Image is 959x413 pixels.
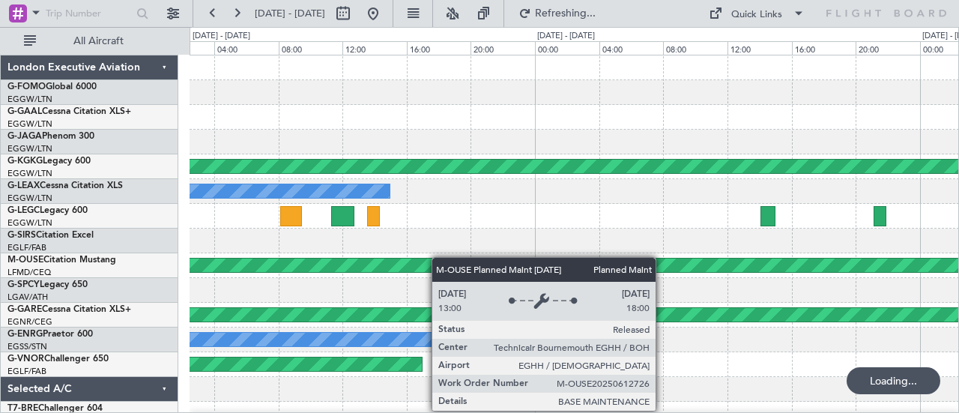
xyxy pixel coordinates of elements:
a: EGNR/CEG [7,316,52,328]
a: EGGW/LTN [7,217,52,229]
span: G-GAAL [7,107,42,116]
a: EGGW/LTN [7,143,52,154]
div: 12:00 [727,41,792,55]
div: [DATE] - [DATE] [193,30,250,43]
span: G-GARE [7,305,42,314]
div: 12:00 [342,41,407,55]
div: 08:00 [663,41,727,55]
input: Trip Number [46,2,132,25]
a: EGGW/LTN [7,193,52,204]
span: [DATE] - [DATE] [255,7,325,20]
span: G-LEGC [7,206,40,215]
span: Refreshing... [534,8,597,19]
a: EGGW/LTN [7,168,52,179]
a: LFMD/CEQ [7,267,51,278]
div: 16:00 [792,41,856,55]
span: T7-BRE [7,404,38,413]
span: G-SIRS [7,231,36,240]
a: G-ENRGPraetor 600 [7,330,93,339]
div: 04:00 [214,41,279,55]
span: G-ENRG [7,330,43,339]
a: LGAV/ATH [7,292,48,303]
a: G-LEGCLegacy 600 [7,206,88,215]
div: 00:00 [535,41,599,55]
a: T7-BREChallenger 604 [7,404,103,413]
span: G-FOMO [7,82,46,91]
a: G-VNORChallenger 650 [7,355,109,364]
a: G-SPCYLegacy 650 [7,280,88,289]
a: EGGW/LTN [7,118,52,130]
a: EGLF/FAB [7,242,46,253]
a: G-GARECessna Citation XLS+ [7,305,131,314]
a: EGGW/LTN [7,94,52,105]
span: G-SPCY [7,280,40,289]
button: Quick Links [701,1,812,25]
a: G-SIRSCitation Excel [7,231,94,240]
a: G-FOMOGlobal 6000 [7,82,97,91]
button: Refreshing... [512,1,602,25]
span: G-LEAX [7,181,40,190]
div: 16:00 [407,41,471,55]
div: [DATE] - [DATE] [537,30,595,43]
span: G-KGKG [7,157,43,166]
span: G-JAGA [7,132,42,141]
a: G-KGKGLegacy 600 [7,157,91,166]
span: All Aircraft [39,36,158,46]
div: 20:00 [856,41,920,55]
span: G-VNOR [7,355,44,364]
a: EGLF/FAB [7,366,46,377]
div: 08:00 [279,41,343,55]
span: M-OUSE [7,256,43,265]
a: G-JAGAPhenom 300 [7,132,94,141]
div: Loading... [847,367,940,394]
div: 20:00 [471,41,535,55]
button: All Aircraft [16,29,163,53]
div: 04:00 [599,41,664,55]
a: EGSS/STN [7,341,47,352]
a: M-OUSECitation Mustang [7,256,116,265]
a: G-LEAXCessna Citation XLS [7,181,123,190]
div: Quick Links [731,7,782,22]
a: G-GAALCessna Citation XLS+ [7,107,131,116]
